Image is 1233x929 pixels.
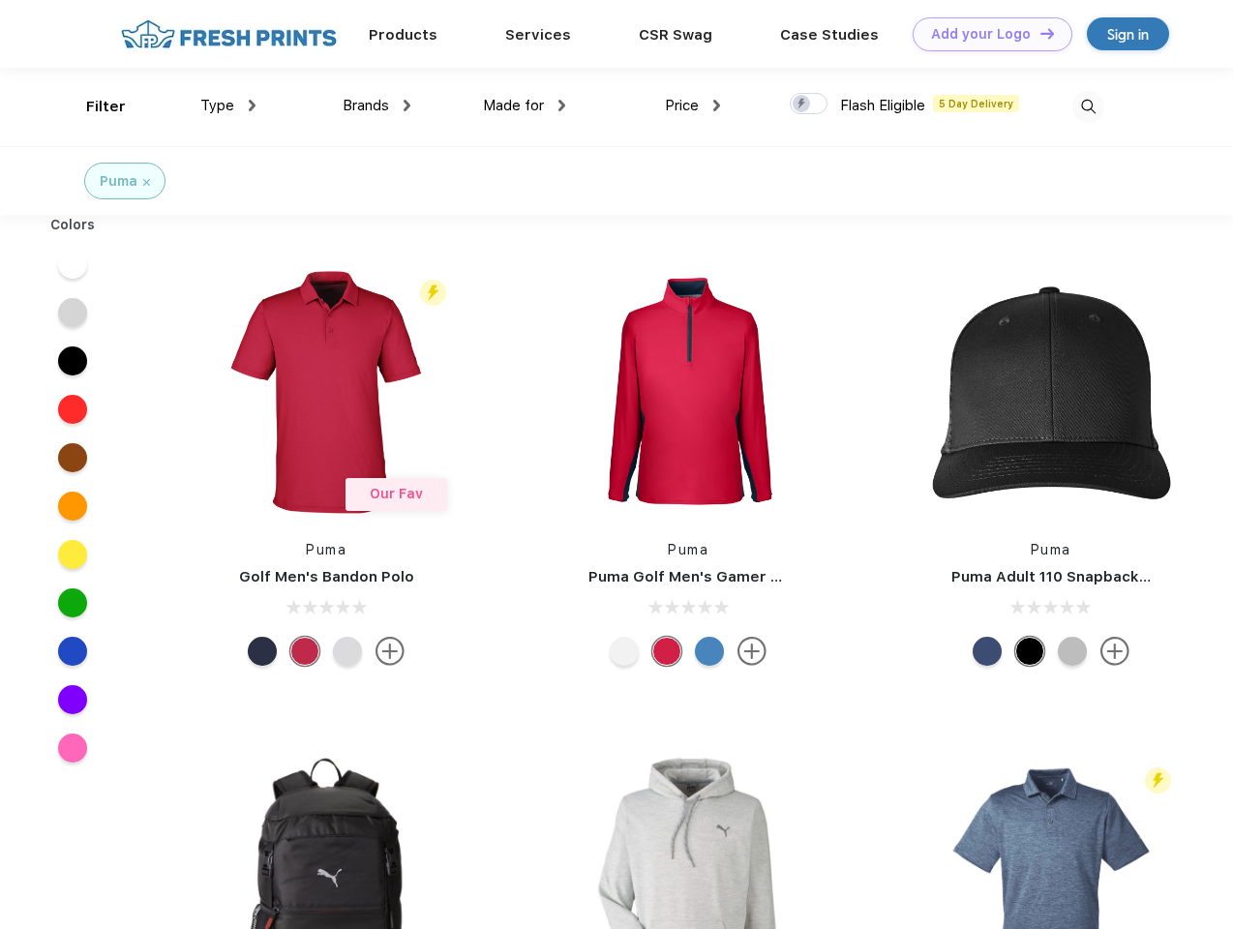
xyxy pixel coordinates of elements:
div: Ski Patrol [652,637,681,666]
div: High Rise [333,637,362,666]
div: Puma [100,171,137,192]
img: dropdown.png [713,100,720,111]
img: more.svg [737,637,767,666]
img: dropdown.png [404,100,410,111]
div: Bright White [610,637,639,666]
span: 5 Day Delivery [933,95,1019,112]
div: Bright Cobalt [695,637,724,666]
span: Our Fav [370,486,423,501]
div: Add your Logo [931,26,1031,43]
span: Type [200,97,234,114]
img: desktop_search.svg [1072,91,1104,123]
img: DT [1040,28,1054,39]
a: Golf Men's Bandon Polo [239,568,414,585]
a: Puma [306,542,346,557]
div: Colors [36,215,110,235]
img: func=resize&h=266 [559,263,817,521]
a: CSR Swag [639,26,712,44]
div: Quarry with Brt Whit [1058,637,1087,666]
span: Made for [483,97,544,114]
img: filter_cancel.svg [143,179,150,186]
div: Peacoat Qut Shd [973,637,1002,666]
img: flash_active_toggle.svg [1145,767,1171,794]
span: Price [665,97,699,114]
a: Services [505,26,571,44]
div: Navy Blazer [248,637,277,666]
div: Ski Patrol [290,637,319,666]
a: Puma Golf Men's Gamer Golf Quarter-Zip [588,568,894,585]
img: func=resize&h=266 [197,263,455,521]
img: more.svg [1100,637,1129,666]
a: Sign in [1087,17,1169,50]
div: Sign in [1107,23,1149,45]
img: flash_active_toggle.svg [420,280,446,306]
img: dropdown.png [558,100,565,111]
img: fo%20logo%202.webp [115,17,343,51]
a: Puma [668,542,708,557]
a: Puma [1031,542,1071,557]
span: Flash Eligible [840,97,925,114]
div: Pma Blk Pma Blk [1015,637,1044,666]
img: dropdown.png [249,100,256,111]
img: func=resize&h=266 [922,263,1180,521]
a: Products [369,26,437,44]
span: Brands [343,97,389,114]
div: Filter [86,96,126,118]
img: more.svg [376,637,405,666]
